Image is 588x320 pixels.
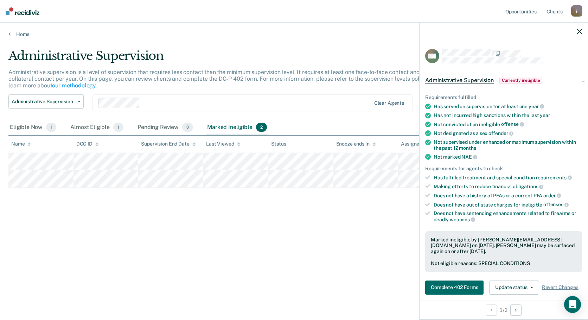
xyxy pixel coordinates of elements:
[434,139,582,151] div: Not supervised under enhanced or maximum supervision within the past 12
[434,121,582,128] div: Not convicted of an ineligible
[425,281,486,295] a: Navigate to form link
[8,69,444,89] p: Administrative supervision is a level of supervision that requires less contact than the minimum ...
[434,130,582,136] div: Not designated as a sex
[434,174,582,181] div: Has fulfilled treatment and special condition
[420,301,588,319] div: 1 / 2
[206,141,240,147] div: Last Viewed
[459,145,476,151] span: months
[8,120,58,135] div: Eligible Now
[543,202,569,207] span: offenses
[8,49,449,69] div: Administrative Supervision
[434,202,582,208] div: Does not have out of state charges for ineligible
[510,304,522,316] button: Next Opportunity
[564,296,581,313] div: Open Intercom Messenger
[486,304,497,316] button: Previous Opportunity
[450,217,475,222] span: weapons
[434,103,582,110] div: Has served on supervision for at least one
[461,154,477,160] span: NAE
[542,284,579,290] span: Revert Changes
[540,112,550,118] span: year
[499,77,543,84] span: Currently ineligible
[488,130,514,136] span: offender
[489,281,539,295] button: Update status
[434,112,582,118] div: Has not incurred high sanctions within the last
[425,166,582,172] div: Requirements for agents to check
[431,260,576,266] div: Not eligible reasons: SPECIAL CONDITIONS
[536,175,572,180] span: requirements
[431,237,576,254] div: Marked ineligible by [PERSON_NAME][EMAIL_ADDRESS][DOMAIN_NAME] on [DATE]. [PERSON_NAME] may be su...
[12,99,75,105] span: Administrative Supervision
[69,120,125,135] div: Almost Eligible
[425,94,582,100] div: Requirements fulfilled
[434,154,582,160] div: Not marked
[6,7,39,15] img: Recidiviz
[434,192,582,199] div: Does not have a history of PFAs or a current PFA order
[46,123,56,132] span: 1
[425,77,494,84] span: Administrative Supervision
[420,69,588,92] div: Administrative SupervisionCurrently ineligible
[434,183,582,190] div: Making efforts to reduce financial
[513,184,543,189] span: obligations
[501,121,524,127] span: offense
[182,123,193,132] span: 0
[8,31,580,37] a: Home
[425,281,484,295] button: Complete 402 Forms
[271,141,286,147] div: Status
[374,100,404,106] div: Clear agents
[52,82,96,89] a: our methodology
[571,5,582,17] div: j
[113,123,123,132] span: 1
[336,141,376,147] div: Snooze ends in
[256,123,267,132] span: 2
[141,141,196,147] div: Supervision End Date
[76,141,99,147] div: DOC ID
[529,104,544,109] span: year
[11,141,31,147] div: Name
[206,120,268,135] div: Marked Ineligible
[434,210,582,222] div: Does not have sentencing enhancements related to firearms or deadly
[401,141,434,147] div: Assigned to
[136,120,194,135] div: Pending Review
